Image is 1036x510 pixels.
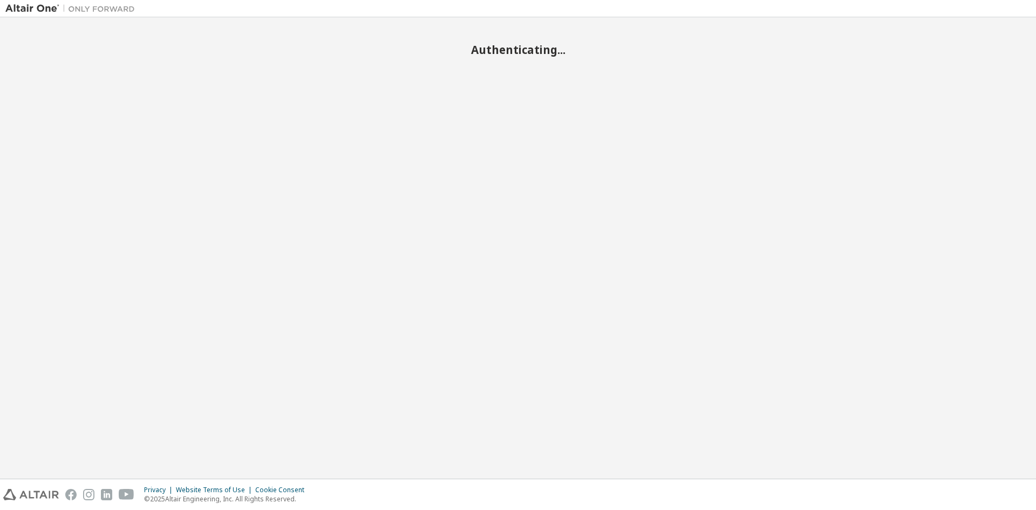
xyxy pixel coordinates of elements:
[3,489,59,500] img: altair_logo.svg
[144,494,311,504] p: © 2025 Altair Engineering, Inc. All Rights Reserved.
[83,489,94,500] img: instagram.svg
[119,489,134,500] img: youtube.svg
[5,43,1031,57] h2: Authenticating...
[65,489,77,500] img: facebook.svg
[144,486,176,494] div: Privacy
[255,486,311,494] div: Cookie Consent
[101,489,112,500] img: linkedin.svg
[5,3,140,14] img: Altair One
[176,486,255,494] div: Website Terms of Use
